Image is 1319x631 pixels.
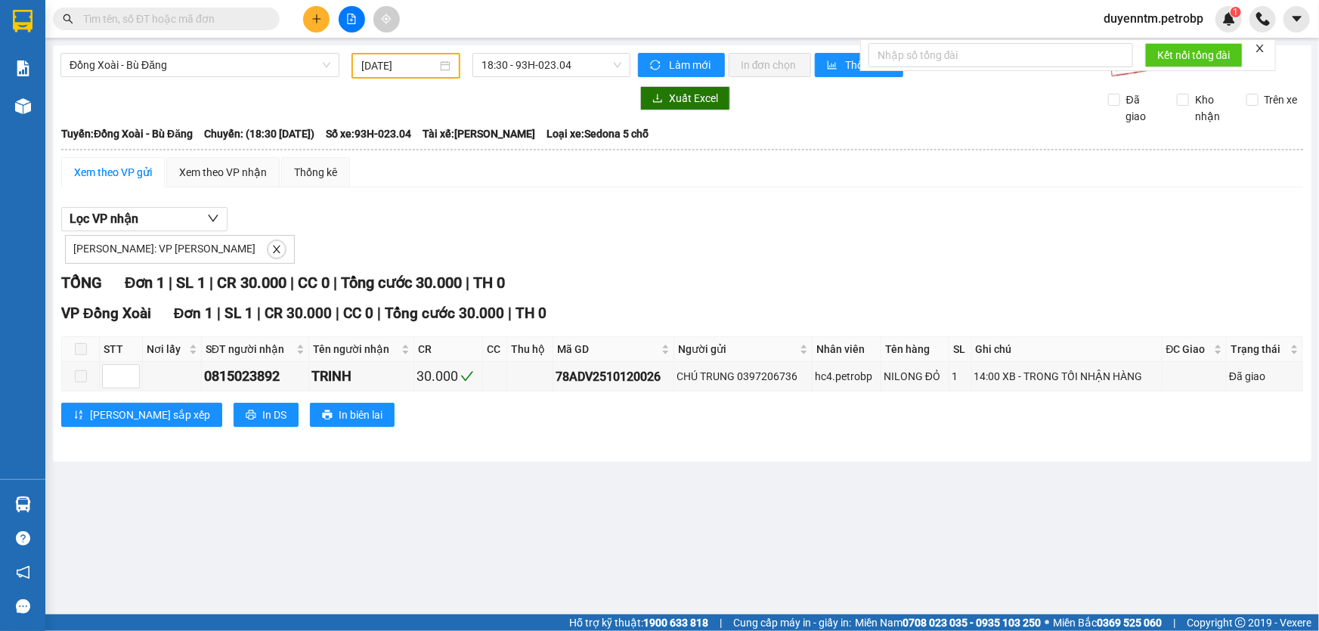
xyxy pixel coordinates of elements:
[815,368,878,385] div: hc4.petrobp
[720,614,722,631] span: |
[640,86,730,110] button: downloadXuất Excel
[815,53,903,77] button: bar-chartThống kê
[294,164,337,181] div: Thống kê
[169,274,172,292] span: |
[339,6,365,32] button: file-add
[339,407,382,423] span: In biên lai
[1222,12,1236,26] img: icon-new-feature
[70,54,330,76] span: Đồng Xoài - Bù Đăng
[652,93,663,105] span: download
[70,209,138,228] span: Lọc VP nhận
[952,368,969,385] div: 1
[61,305,151,322] span: VP Đồng Xoài
[1145,43,1243,67] button: Kết nối tổng đài
[1255,43,1265,54] span: close
[1189,91,1234,125] span: Kho nhận
[556,367,671,386] div: 78ADV2510120026
[650,60,663,72] span: sync
[15,60,31,76] img: solution-icon
[1290,12,1304,26] span: caret-down
[73,410,84,422] span: sort-ascending
[257,305,261,322] span: |
[1157,47,1231,63] span: Kết nối tổng đài
[473,274,505,292] span: TH 0
[1091,9,1215,28] span: duyenntm.petrobp
[309,362,414,391] td: TRINH
[1097,617,1162,629] strong: 0369 525 060
[881,337,949,362] th: Tên hàng
[483,337,507,362] th: CC
[1053,614,1162,631] span: Miền Bắc
[209,274,213,292] span: |
[61,207,228,231] button: Lọc VP nhận
[265,305,332,322] span: CR 30.000
[311,14,322,24] span: plus
[311,366,411,387] div: TRINH
[262,407,286,423] span: In DS
[460,370,474,383] span: check
[333,274,337,292] span: |
[416,366,480,387] div: 30.000
[1256,12,1270,26] img: phone-icon
[100,337,143,362] th: STT
[61,274,102,292] span: TỔNG
[677,368,810,385] div: CHÚ TRUNG 0397206736
[298,274,330,292] span: CC 0
[516,305,546,322] span: TH 0
[224,305,253,322] span: SL 1
[16,599,30,614] span: message
[972,337,1163,362] th: Ghi chú
[15,98,31,114] img: warehouse-icon
[678,341,797,357] span: Người gửi
[813,337,881,362] th: Nhân viên
[147,341,186,357] span: Nơi lấy
[546,125,649,142] span: Loại xe: Sedona 5 chỗ
[207,212,219,224] span: down
[1235,617,1246,628] span: copyright
[125,274,165,292] span: Đơn 1
[974,368,1160,385] div: 14:00 XB - TRONG TỐI NHẬN HÀNG
[1233,7,1238,17] span: 1
[1173,614,1175,631] span: |
[202,362,310,391] td: 0815023892
[481,54,621,76] span: 18:30 - 93H-023.04
[855,614,1041,631] span: Miền Nam
[903,617,1041,629] strong: 0708 023 035 - 0935 103 250
[466,274,469,292] span: |
[423,125,535,142] span: Tài xế: [PERSON_NAME]
[336,305,339,322] span: |
[1231,7,1241,17] sup: 1
[310,403,395,427] button: printerIn biên lai
[15,496,31,512] img: warehouse-icon
[729,53,811,77] button: In đơn chọn
[361,57,437,74] input: 12/10/2025
[174,305,214,322] span: Đơn 1
[346,14,357,24] span: file-add
[176,274,206,292] span: SL 1
[313,341,398,357] span: Tên người nhận
[90,407,210,423] span: [PERSON_NAME] sắp xếp
[217,305,221,322] span: |
[303,6,330,32] button: plus
[322,410,333,422] span: printer
[73,243,255,255] span: [PERSON_NAME]: VP [PERSON_NAME]
[206,341,294,357] span: SĐT người nhận
[846,57,891,73] span: Thống kê
[234,403,299,427] button: printerIn DS
[733,614,851,631] span: Cung cấp máy in - giấy in:
[16,565,30,580] span: notification
[1231,341,1287,357] span: Trạng thái
[268,244,285,255] span: close
[204,125,314,142] span: Chuyến: (18:30 [DATE])
[61,403,222,427] button: sort-ascending[PERSON_NAME] sắp xếp
[643,617,708,629] strong: 1900 633 818
[179,164,267,181] div: Xem theo VP nhận
[1259,91,1304,108] span: Trên xe
[1166,341,1212,357] span: ĐC Giao
[377,305,381,322] span: |
[868,43,1133,67] input: Nhập số tổng đài
[827,60,840,72] span: bar-chart
[373,6,400,32] button: aim
[381,14,392,24] span: aim
[1045,620,1049,626] span: ⚪️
